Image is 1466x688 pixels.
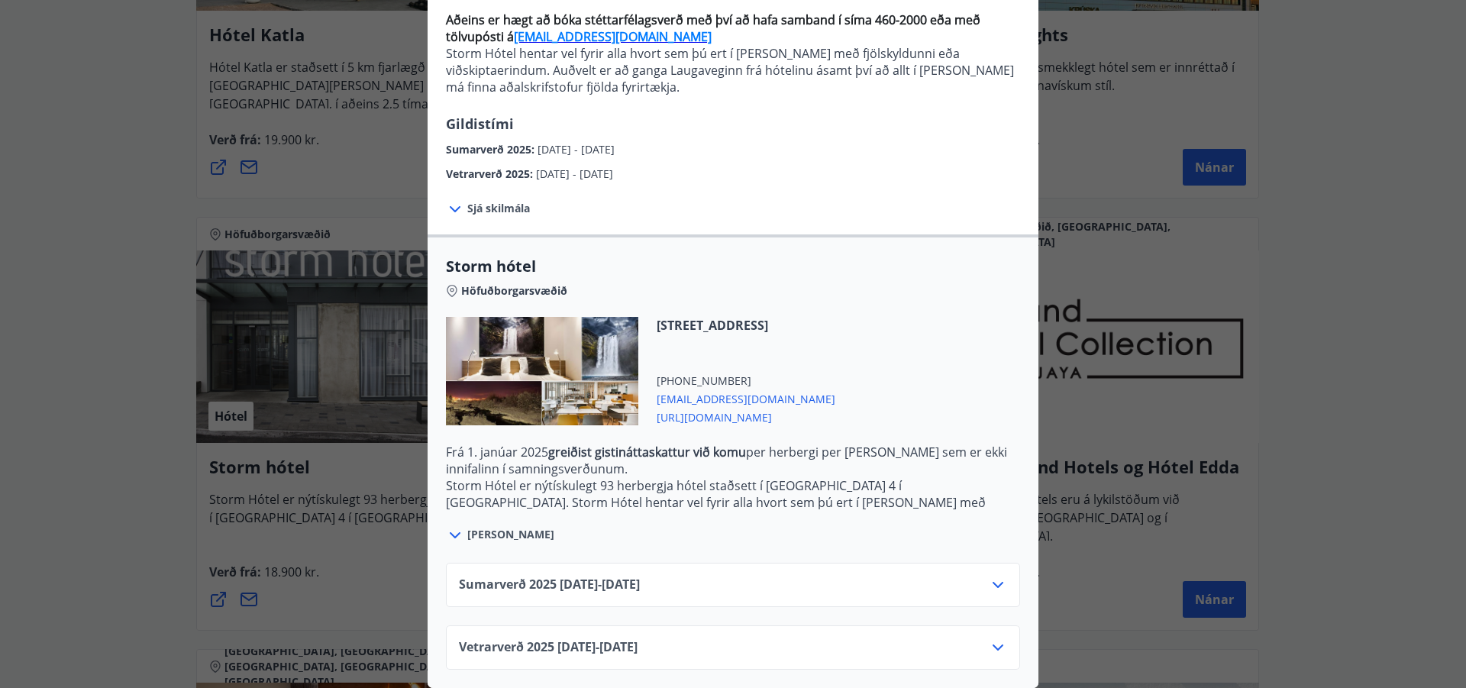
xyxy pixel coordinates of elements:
[446,115,514,133] span: Gildistími
[467,527,554,542] span: [PERSON_NAME]
[548,444,746,460] strong: greiðist gistináttaskattur við komu
[446,11,980,45] strong: Aðeins er hægt að bóka stéttarfélagsverð með því að hafa samband í síma 460-2000 eða með tölvupós...
[657,317,835,334] span: [STREET_ADDRESS]
[446,142,538,157] span: Sumarverð 2025 :
[446,477,1020,544] p: Storm Hótel er nýtískulegt 93 herbergja hótel staðsett í [GEOGRAPHIC_DATA] 4 í [GEOGRAPHIC_DATA]....
[461,283,567,299] span: Höfuðborgarsvæðið
[446,45,1020,95] p: Storm Hótel hentar vel fyrir alla hvort sem þú ert í [PERSON_NAME] með fjölskyldunni eða viðskipt...
[657,407,835,425] span: [URL][DOMAIN_NAME]
[536,166,613,181] span: [DATE] - [DATE]
[538,142,615,157] span: [DATE] - [DATE]
[657,389,835,407] span: [EMAIL_ADDRESS][DOMAIN_NAME]
[467,201,530,216] span: Sjá skilmála
[446,166,536,181] span: Vetrarverð 2025 :
[446,444,1020,477] p: Frá 1. janúar 2025 per herbergi per [PERSON_NAME] sem er ekki innifalinn í samningsverðunum.
[446,256,1020,277] span: Storm hótel
[657,373,835,389] span: [PHONE_NUMBER]
[514,28,712,45] a: [EMAIL_ADDRESS][DOMAIN_NAME]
